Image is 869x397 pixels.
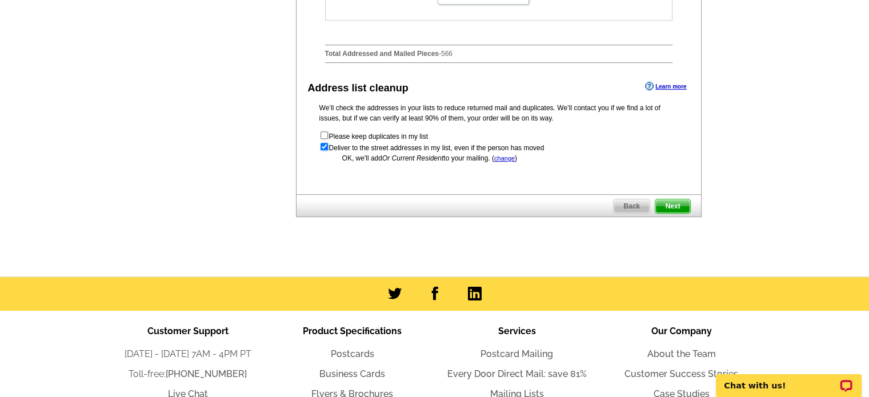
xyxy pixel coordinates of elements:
[614,199,650,213] span: Back
[303,326,402,336] span: Product Specifications
[319,103,678,123] p: We’ll check the addresses in your lists to reduce returned mail and duplicates. We’ll contact you...
[382,154,443,162] span: Or Current Resident
[319,130,678,153] form: Please keep duplicates in my list Deliver to the street addresses in my list, even if the person ...
[498,326,536,336] span: Services
[651,326,712,336] span: Our Company
[494,155,515,162] a: change
[480,348,553,359] a: Postcard Mailing
[655,199,690,213] span: Next
[147,326,229,336] span: Customer Support
[624,368,738,379] a: Customer Success Stories
[708,361,869,397] iframe: LiveChat chat widget
[447,368,587,379] a: Every Door Direct Mail: save 81%
[308,81,409,96] div: Address list cleanup
[331,348,374,359] a: Postcards
[645,82,686,91] a: Learn more
[106,347,270,361] li: [DATE] - [DATE] 7AM - 4PM PT
[647,348,716,359] a: About the Team
[319,368,385,379] a: Business Cards
[319,153,678,163] div: OK, we'll add to your mailing. ( )
[441,50,452,58] span: 566
[325,50,439,58] strong: Total Addressed and Mailed Pieces
[166,368,247,379] a: [PHONE_NUMBER]
[613,199,650,214] a: Back
[106,367,270,381] li: Toll-free:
